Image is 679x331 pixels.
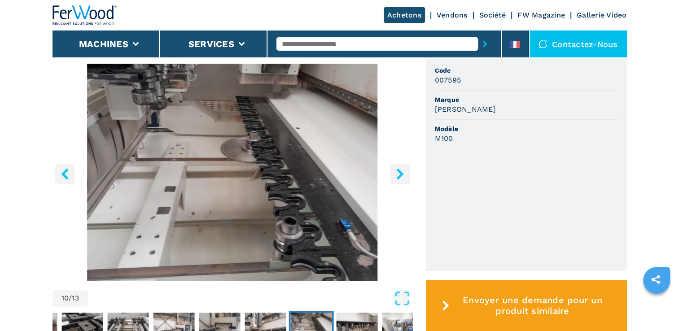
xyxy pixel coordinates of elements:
span: Envoyer une demande pour un produit similaire [453,295,612,316]
span: 13 [72,295,79,302]
button: Open Fullscreen [90,290,410,306]
a: Société [479,11,506,19]
img: Contactez-nous [539,39,548,48]
h3: M100 [435,133,453,144]
img: Ferwood [53,5,117,25]
a: FW Magazine [517,11,565,19]
button: Services [188,39,234,49]
button: right-button [390,164,410,184]
button: Envoyer une demande pour un produit similaire [426,280,627,331]
a: Gallerie Video [577,11,627,19]
button: left-button [55,164,75,184]
h3: 007595 [435,75,461,85]
button: submit-button [478,34,492,54]
img: Centre D'Usinage À 5 Axes MORBIDELLI M100 [53,64,412,281]
a: Vendons [437,11,468,19]
div: Go to Slide 10 [53,64,412,281]
button: Machines [79,39,128,49]
span: Code [435,66,618,75]
iframe: Chat [641,291,672,324]
span: Marque [435,95,618,104]
span: 10 [61,295,69,302]
h3: [PERSON_NAME] [435,104,496,114]
span: / [69,295,72,302]
span: Modèle [435,124,618,133]
div: Contactez-nous [530,30,627,57]
a: Achetons [384,7,425,23]
a: sharethis [644,268,667,291]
